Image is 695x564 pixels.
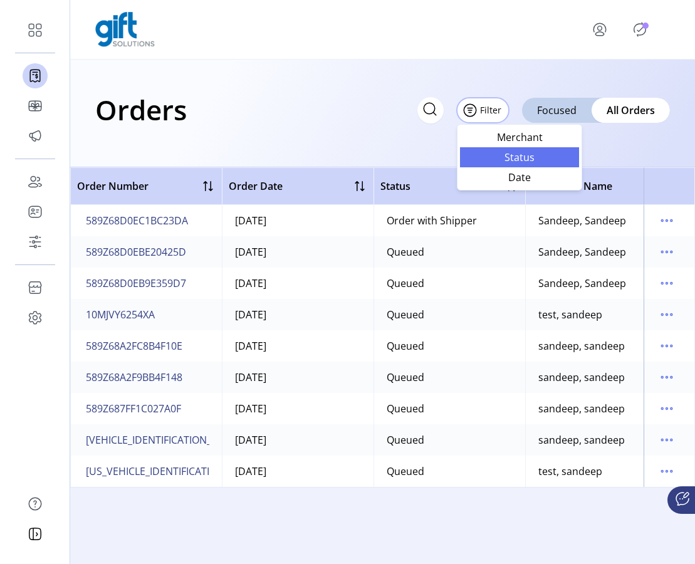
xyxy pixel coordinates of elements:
[480,103,501,117] span: Filter
[630,19,650,39] button: Publisher Panel
[86,401,181,416] span: 589Z687FF1C027A0F
[387,370,424,385] div: Queued
[657,399,677,419] button: menu
[222,205,374,236] td: [DATE]
[86,370,182,385] span: 589Z68A2F9BB4F148
[95,88,187,132] h1: Orders
[575,14,630,44] button: menu
[387,401,424,416] div: Queued
[387,213,477,228] div: Order with Shipper
[538,307,602,322] div: test, sandeep
[83,273,189,293] button: 589Z68D0EB9E359D7
[538,276,626,291] div: Sandeep, Sandeep
[83,242,189,262] button: 589Z68D0EBE20425D
[607,103,655,118] span: All Orders
[538,338,625,353] div: sandeep, sandeep
[83,211,191,231] button: 589Z68D0EC1BC23DA
[86,432,256,447] span: [VEHICLE_IDENTIFICATION_NUMBER]
[657,430,677,450] button: menu
[657,242,677,262] button: menu
[222,268,374,299] td: [DATE]
[77,179,149,194] span: Order Number
[222,236,374,268] td: [DATE]
[387,307,424,322] div: Queued
[387,338,424,353] div: Queued
[657,211,677,231] button: menu
[387,432,424,447] div: Queued
[83,336,185,356] button: 589Z68A2FC8B4F10E
[86,244,186,259] span: 589Z68D0EBE20425D
[222,299,374,330] td: [DATE]
[387,244,424,259] div: Queued
[538,370,625,385] div: sandeep, sandeep
[387,276,424,291] div: Queued
[657,336,677,356] button: menu
[538,432,625,447] div: sandeep, sandeep
[468,132,572,142] span: Merchant
[537,103,577,118] span: Focused
[83,399,184,419] button: 589Z687FF1C027A0F
[222,330,374,362] td: [DATE]
[657,273,677,293] button: menu
[460,167,579,187] li: Date
[538,401,625,416] div: sandeep, sandeep
[592,98,670,123] div: All Orders
[460,127,579,147] li: Merchant
[86,213,188,228] span: 589Z68D0EC1BC23DA
[468,172,572,182] span: Date
[86,464,274,479] span: [US_VEHICLE_IDENTIFICATION_NUMBER]
[460,147,579,167] li: Status
[86,276,186,291] span: 589Z68D0EB9E359D7
[222,393,374,424] td: [DATE]
[538,464,602,479] div: test, sandeep
[86,338,182,353] span: 589Z68A2FC8B4F10E
[222,456,374,487] td: [DATE]
[456,97,509,123] button: Filter Button
[222,424,374,456] td: [DATE]
[468,152,572,162] span: Status
[83,305,157,325] button: 10MJVY6254XA
[83,430,259,450] button: [VEHICLE_IDENTIFICATION_NUMBER]
[229,179,283,194] span: Order Date
[222,362,374,393] td: [DATE]
[657,461,677,481] button: menu
[657,367,677,387] button: menu
[538,213,626,228] div: Sandeep, Sandeep
[538,244,626,259] div: Sandeep, Sandeep
[657,305,677,325] button: menu
[387,464,424,479] div: Queued
[522,98,592,123] div: Focused
[380,179,410,194] span: Status
[86,307,155,322] span: 10MJVY6254XA
[83,367,185,387] button: 589Z68A2F9BB4F148
[95,12,155,47] img: logo
[83,461,276,481] button: [US_VEHICLE_IDENTIFICATION_NUMBER]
